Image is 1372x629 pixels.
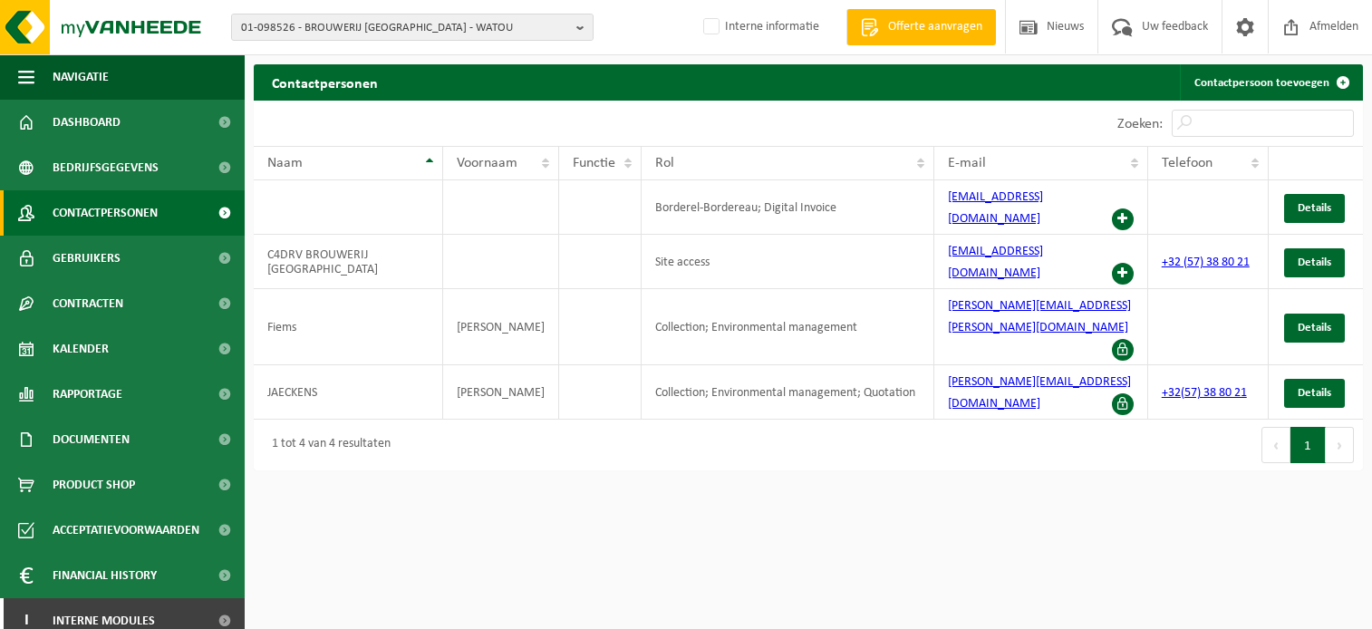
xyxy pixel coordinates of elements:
span: Product Shop [53,462,135,508]
span: 01-098526 - BROUWERIJ [GEOGRAPHIC_DATA] - WATOU [241,15,569,42]
td: Fiems [254,289,443,365]
a: Contactpersoon toevoegen [1180,64,1361,101]
a: Details [1284,248,1345,277]
a: [EMAIL_ADDRESS][DOMAIN_NAME] [948,190,1043,226]
span: Financial History [53,553,157,598]
button: Next [1326,427,1354,463]
span: Details [1298,202,1331,214]
span: Bedrijfsgegevens [53,145,159,190]
td: JAECKENS [254,365,443,420]
span: Kalender [53,326,109,372]
a: +32(57) 38 80 21 [1162,386,1247,400]
span: Details [1298,256,1331,268]
span: Dashboard [53,100,121,145]
span: E-mail [948,156,986,170]
span: Rol [655,156,674,170]
label: Interne informatie [700,14,819,41]
span: Details [1298,387,1331,399]
a: Offerte aanvragen [846,9,996,45]
span: Acceptatievoorwaarden [53,508,199,553]
td: [PERSON_NAME] [443,289,559,365]
a: [PERSON_NAME][EMAIL_ADDRESS][DOMAIN_NAME] [948,375,1131,411]
a: [PERSON_NAME][EMAIL_ADDRESS][PERSON_NAME][DOMAIN_NAME] [948,299,1131,334]
span: Offerte aanvragen [884,18,987,36]
td: [PERSON_NAME] [443,365,559,420]
label: Zoeken: [1117,117,1163,131]
a: +32 (57) 38 80 21 [1162,256,1250,269]
span: Contracten [53,281,123,326]
span: Telefoon [1162,156,1213,170]
button: 01-098526 - BROUWERIJ [GEOGRAPHIC_DATA] - WATOU [231,14,594,41]
span: Voornaam [457,156,517,170]
span: Contactpersonen [53,190,158,236]
td: Collection; Environmental management [642,289,934,365]
a: Details [1284,314,1345,343]
span: Details [1298,322,1331,334]
a: Details [1284,379,1345,408]
td: Borderel-Bordereau; Digital Invoice [642,180,934,235]
td: C4DRV BROUWERIJ [GEOGRAPHIC_DATA] [254,235,443,289]
h2: Contactpersonen [254,64,396,100]
span: Navigatie [53,54,109,100]
button: Previous [1261,427,1290,463]
span: Functie [573,156,615,170]
span: Gebruikers [53,236,121,281]
a: [EMAIL_ADDRESS][DOMAIN_NAME] [948,245,1043,280]
button: 1 [1290,427,1326,463]
span: Documenten [53,417,130,462]
td: Collection; Environmental management; Quotation [642,365,934,420]
span: Rapportage [53,372,122,417]
div: 1 tot 4 van 4 resultaten [263,429,391,461]
a: Details [1284,194,1345,223]
td: Site access [642,235,934,289]
span: Naam [267,156,303,170]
